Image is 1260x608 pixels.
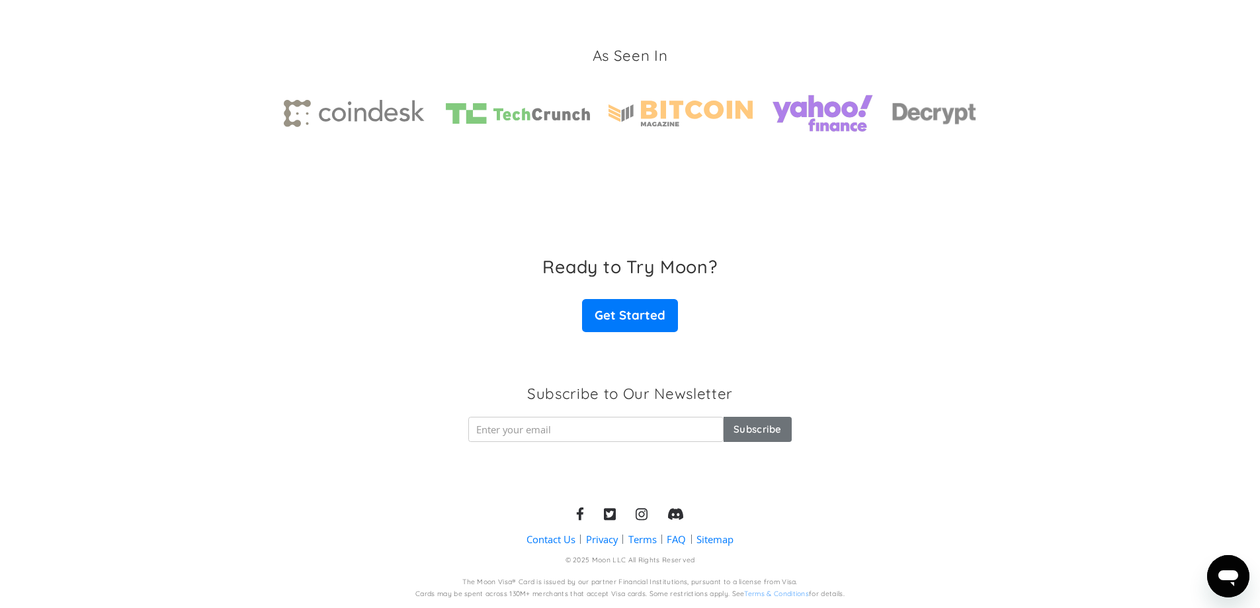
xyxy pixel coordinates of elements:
img: Bitcoin magazine [609,101,753,126]
img: yahoo finance [771,85,874,142]
div: The Moon Visa® Card is issued by our partner Financial Institutions, pursuant to a license from V... [462,578,798,587]
a: Terms & Conditions [744,589,809,598]
iframe: Button to launch messaging window [1207,555,1249,597]
div: © 2025 Moon LLC All Rights Reserved [566,556,695,566]
a: Privacy [586,533,618,546]
img: Coindesk [284,100,428,128]
a: Contact Us [526,533,575,546]
input: Subscribe [724,417,792,442]
a: Terms [628,533,657,546]
form: Newsletter Form [468,417,791,442]
img: TechCrunch [446,103,590,124]
div: Cards may be spent across 130M+ merchants that accept Visa cards. Some restrictions apply. See fo... [415,589,845,599]
a: FAQ [667,533,686,546]
input: Enter your email [468,417,723,442]
h3: As Seen In [593,46,668,66]
a: Sitemap [696,533,734,546]
a: Get Started [582,299,677,332]
h3: Ready to Try Moon? [542,256,717,277]
h3: Subscribe to Our Newsletter [527,384,733,404]
img: decrypt [892,100,977,126]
